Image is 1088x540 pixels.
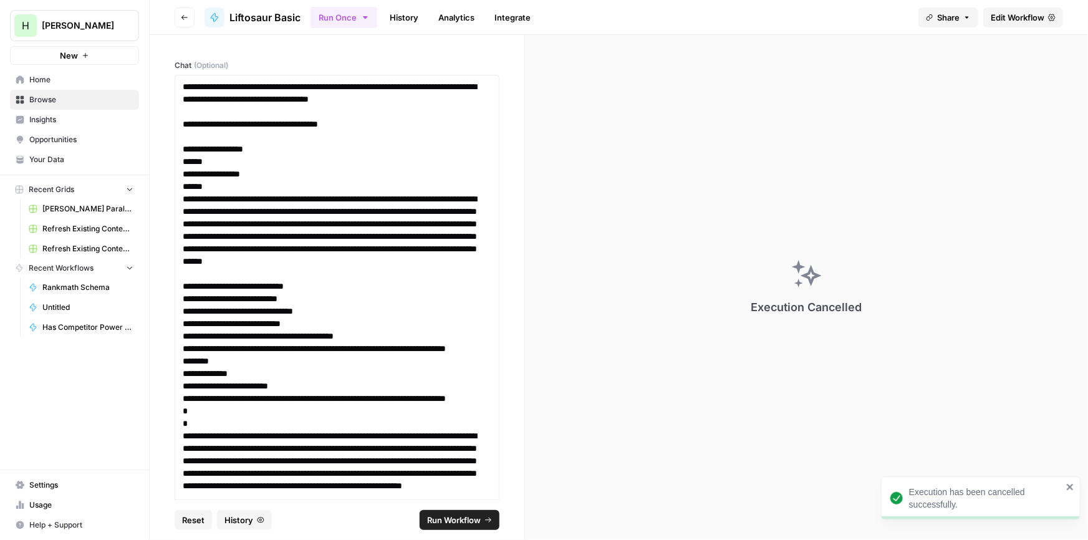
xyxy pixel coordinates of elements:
button: Recent Grids [10,180,139,199]
button: Run Once [311,7,377,28]
a: Browse [10,90,139,110]
a: Settings [10,475,139,495]
a: Has Competitor Power Step on SERPs [23,317,139,337]
a: History [382,7,426,27]
span: Refresh Existing Content [DATE] Deleted AEO, doesn't work now [42,223,133,234]
span: Untitled [42,302,133,313]
label: Chat [175,60,499,71]
span: History [224,514,253,526]
button: History [217,510,272,530]
span: Recent Workflows [29,263,94,274]
a: Rankmath Schema [23,277,139,297]
button: Share [918,7,978,27]
span: Has Competitor Power Step on SERPs [42,322,133,333]
span: Usage [29,499,133,511]
span: [PERSON_NAME] Paralegal Grid [42,203,133,215]
span: Your Data [29,154,133,165]
button: Run Workflow [420,510,499,530]
span: Reset [182,514,205,526]
span: [PERSON_NAME] [42,19,117,32]
button: Workspace: Hasbrook [10,10,139,41]
span: Opportunities [29,134,133,145]
span: H [22,18,29,33]
a: Analytics [431,7,482,27]
a: Your Data [10,150,139,170]
span: (Optional) [194,60,228,71]
a: Untitled [23,297,139,317]
span: Run Workflow [427,514,481,526]
span: Help + Support [29,519,133,531]
a: Refresh Existing Content Only Based on SERP [23,239,139,259]
a: Integrate [487,7,538,27]
div: Execution has been cancelled successfully. [909,486,1062,511]
a: Liftosaur Basic [205,7,301,27]
span: Home [29,74,133,85]
button: New [10,46,139,65]
span: Refresh Existing Content Only Based on SERP [42,243,133,254]
a: Home [10,70,139,90]
div: Execution Cancelled [751,299,862,316]
span: New [60,49,78,62]
button: close [1066,482,1075,492]
span: Rankmath Schema [42,282,133,293]
a: Opportunities [10,130,139,150]
button: Help + Support [10,515,139,535]
span: Insights [29,114,133,125]
span: Browse [29,94,133,105]
span: Liftosaur Basic [229,10,301,25]
button: Reset [175,510,212,530]
a: Edit Workflow [983,7,1063,27]
a: Usage [10,495,139,515]
span: Edit Workflow [991,11,1044,24]
button: Recent Workflows [10,259,139,277]
span: Settings [29,480,133,491]
span: Recent Grids [29,184,74,195]
a: [PERSON_NAME] Paralegal Grid [23,199,139,219]
span: Share [937,11,960,24]
a: Refresh Existing Content [DATE] Deleted AEO, doesn't work now [23,219,139,239]
a: Insights [10,110,139,130]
